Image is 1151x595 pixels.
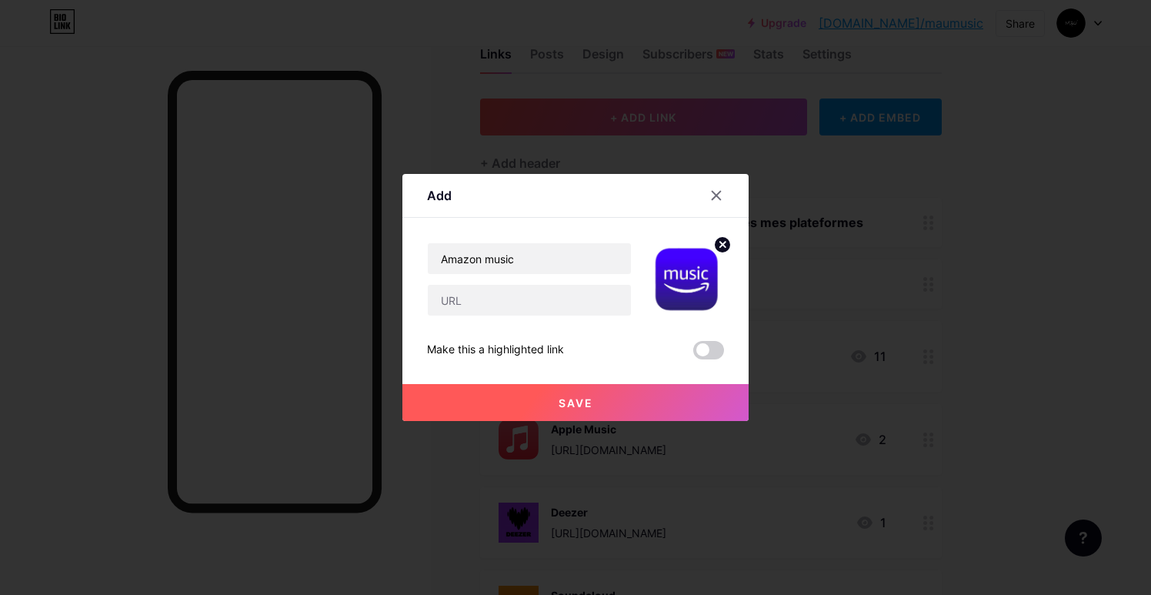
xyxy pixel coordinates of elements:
[402,384,749,421] button: Save
[428,243,631,274] input: Title
[428,285,631,316] input: URL
[427,341,564,359] div: Make this a highlighted link
[559,396,593,409] span: Save
[427,186,452,205] div: Add
[650,242,724,316] img: link_thumbnail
